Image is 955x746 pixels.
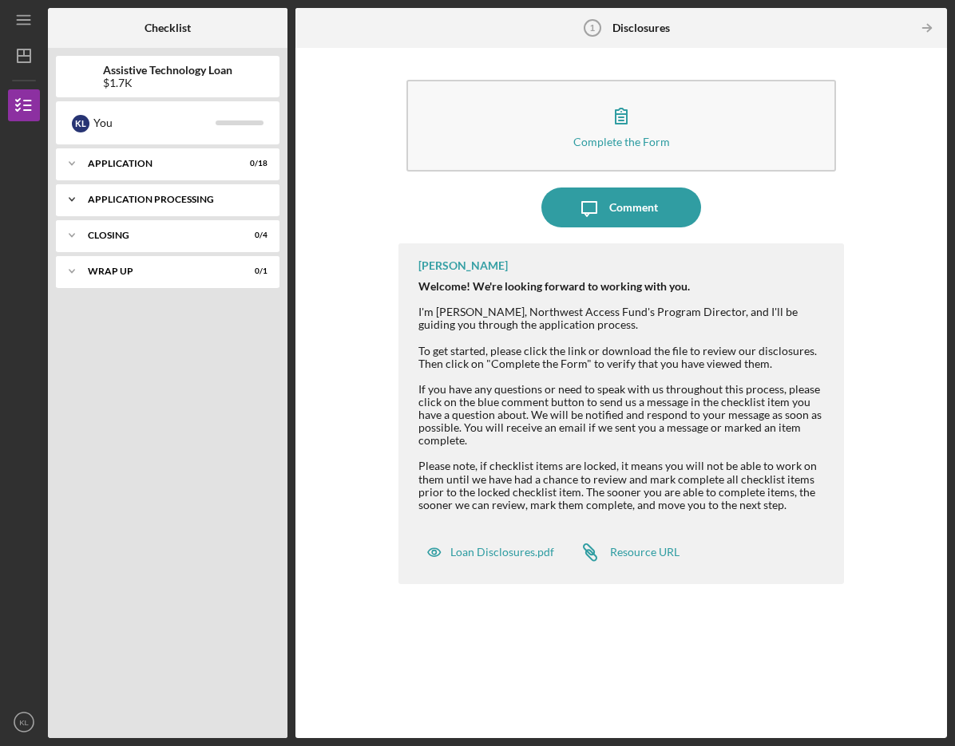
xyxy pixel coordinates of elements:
[88,266,228,276] div: Wrap up
[19,718,29,727] text: KL
[610,546,680,559] div: Resource URL
[450,546,554,559] div: Loan Disclosures.pdf
[573,136,670,148] div: Complete the Form
[93,109,216,136] div: You
[612,22,670,34] b: Disclosures
[609,187,658,227] div: Comment
[145,22,191,34] b: Checklist
[239,231,267,240] div: 0 / 4
[72,115,89,132] div: K L
[418,536,562,568] button: Loan Disclosures.pdf
[103,77,232,89] div: $1.7K
[239,266,267,276] div: 0 / 1
[406,80,835,172] button: Complete the Form
[88,231,228,240] div: Closing
[88,159,228,168] div: Application
[541,187,701,227] button: Comment
[418,259,508,272] div: [PERSON_NAME]
[570,536,680,568] a: Resource URL
[590,23,595,33] tspan: 1
[418,306,827,331] div: I'm [PERSON_NAME], Northwest Access Fund's Program Director, and I'll be guiding you through the ...
[103,64,232,77] b: Assistive Technology Loan
[418,279,690,293] strong: Welcome! We're looking forward to working with you.
[239,159,267,168] div: 0 / 18
[418,331,827,511] div: To get started, please click the link or download the file to review our disclosures. Then click ...
[88,195,260,204] div: Application Processing
[8,706,40,738] button: KL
